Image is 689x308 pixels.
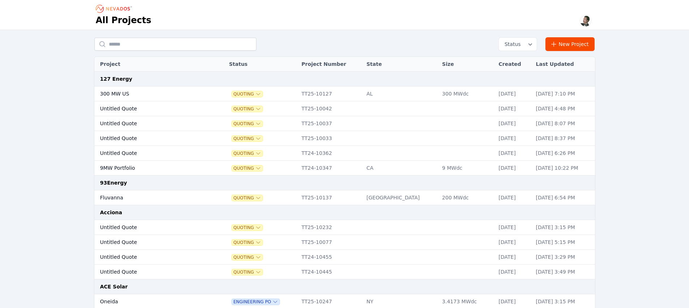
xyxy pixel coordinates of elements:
td: TT25-10042 [298,101,363,116]
td: 9MW Portfolio [94,161,208,176]
td: TT25-10037 [298,116,363,131]
td: [DATE] [495,220,532,235]
td: Untitled Quote [94,265,208,279]
button: Quoting [232,136,263,142]
button: Status [499,38,537,51]
span: Status [502,41,521,48]
td: [DATE] [495,190,532,205]
td: [DATE] 10:22 PM [532,161,595,176]
button: Quoting [232,91,263,97]
td: [DATE] [495,116,532,131]
td: TT24-10347 [298,161,363,176]
td: 300 MW US [94,87,208,101]
td: 9 MWdc [438,161,495,176]
button: Quoting [232,165,263,171]
td: Untitled Quote [94,220,208,235]
td: [DATE] 4:48 PM [532,101,595,116]
tr: Untitled QuoteQuotingTT24-10455[DATE][DATE] 3:29 PM [94,250,595,265]
td: Untitled Quote [94,250,208,265]
td: [DATE] 6:54 PM [532,190,595,205]
td: [DATE] [495,87,532,101]
tr: Untitled QuoteQuotingTT24-10362[DATE][DATE] 6:26 PM [94,146,595,161]
th: State [363,57,438,72]
td: TT25-10077 [298,235,363,250]
td: [DATE] [495,250,532,265]
td: [DATE] 8:37 PM [532,131,595,146]
td: Untitled Quote [94,131,208,146]
td: 127 Energy [94,72,595,87]
td: TT25-10137 [298,190,363,205]
td: [DATE] [495,161,532,176]
td: [DATE] [495,265,532,279]
tr: Untitled QuoteQuotingTT25-10232[DATE][DATE] 3:15 PM [94,220,595,235]
th: Created [495,57,532,72]
button: Engineering PO [232,299,280,305]
img: Alex Kushner [580,15,591,27]
button: Quoting [232,225,263,231]
td: [DATE] 8:07 PM [532,116,595,131]
td: [DATE] [495,146,532,161]
th: Status [225,57,298,72]
nav: Breadcrumb [96,3,134,14]
td: Acciona [94,205,595,220]
td: Untitled Quote [94,116,208,131]
button: Quoting [232,254,263,260]
td: 200 MWdc [438,190,495,205]
button: Quoting [232,151,263,156]
tr: Untitled QuoteQuotingTT25-10037[DATE][DATE] 8:07 PM [94,116,595,131]
td: [DATE] [495,131,532,146]
td: ACE Solar [94,279,595,294]
td: TT25-10127 [298,87,363,101]
td: [DATE] 3:29 PM [532,250,595,265]
td: [DATE] [495,101,532,116]
button: Quoting [232,269,263,275]
td: [DATE] 3:15 PM [532,220,595,235]
th: Size [438,57,495,72]
td: Untitled Quote [94,235,208,250]
button: Quoting [232,106,263,112]
td: CA [363,161,438,176]
a: New Project [545,37,595,51]
tr: 300 MW USQuotingTT25-10127AL300 MWdc[DATE][DATE] 7:10 PM [94,87,595,101]
button: Quoting [232,195,263,201]
td: [DATE] 7:10 PM [532,87,595,101]
th: Last Updated [532,57,595,72]
th: Project [94,57,208,72]
tr: Untitled QuoteQuotingTT25-10077[DATE][DATE] 5:15 PM [94,235,595,250]
td: Untitled Quote [94,101,208,116]
td: Fluvanna [94,190,208,205]
tr: Untitled QuoteQuotingTT25-10042[DATE][DATE] 4:48 PM [94,101,595,116]
tr: 9MW PortfolioQuotingTT24-10347CA9 MWdc[DATE][DATE] 10:22 PM [94,161,595,176]
td: [DATE] [495,235,532,250]
button: Quoting [232,121,263,127]
td: [DATE] 5:15 PM [532,235,595,250]
tr: Untitled QuoteQuotingTT24-10445[DATE][DATE] 3:49 PM [94,265,595,279]
td: [GEOGRAPHIC_DATA] [363,190,438,205]
button: Quoting [232,240,263,245]
tr: FluvannaQuotingTT25-10137[GEOGRAPHIC_DATA]200 MWdc[DATE][DATE] 6:54 PM [94,190,595,205]
td: 93Energy [94,176,595,190]
h1: All Projects [96,14,152,26]
th: Project Number [298,57,363,72]
td: [DATE] 6:26 PM [532,146,595,161]
td: [DATE] 3:49 PM [532,265,595,279]
td: 300 MWdc [438,87,495,101]
td: TT24-10362 [298,146,363,161]
td: TT25-10033 [298,131,363,146]
td: TT25-10232 [298,220,363,235]
td: Untitled Quote [94,146,208,161]
td: AL [363,87,438,101]
td: TT24-10445 [298,265,363,279]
